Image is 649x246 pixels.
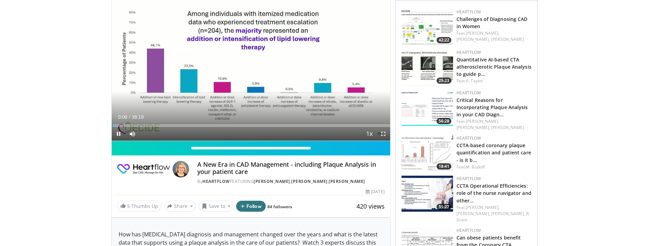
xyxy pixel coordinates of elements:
[456,49,481,55] a: Heartflow
[456,90,481,96] a: Heartflow
[437,37,451,43] span: 42:22
[401,90,453,126] a: 56:28
[401,9,453,45] img: 65719914-b9df-436f-8749-217792de2567.150x105_q85_crop-smart_upscale.jpg
[401,176,453,212] img: 9d526d79-32af-4af5-827d-587e3dcc2a92.150x105_q85_crop-smart_upscale.jpg
[456,9,481,15] a: Heartflow
[173,161,189,177] img: Avatar
[456,78,532,84] div: Feat.
[129,114,130,120] span: /
[456,211,490,216] a: [PERSON_NAME],
[456,164,532,170] div: Feat.
[491,211,525,216] a: [PERSON_NAME],
[118,114,127,120] span: 0:06
[456,118,532,131] div: Feat.
[456,204,532,223] div: Feat.
[356,202,385,210] span: 420 views
[199,201,234,212] button: Save to
[466,164,485,170] a: M. Budoff
[456,16,528,30] a: Challenges of Diagnosing CAD in Women
[401,9,453,45] a: 42:22
[466,30,499,36] a: [PERSON_NAME],
[456,211,530,223] a: R. Grant
[112,124,390,127] div: Progress Bar
[466,78,483,84] a: A. Taylor
[401,135,453,171] img: 73737796-d99c-44d3-abd7-fe12f4733765.150x105_q85_crop-smart_upscale.jpg
[197,161,384,176] h4: A New Era in CAD Management - including Plaque Analysis in your patient care
[466,204,499,210] a: [PERSON_NAME],
[456,176,481,181] a: Heartflow
[437,163,451,169] span: 18:41
[401,90,453,126] img: b2ff4880-67be-4c9f-bf3d-a798f7182cd6.150x105_q85_crop-smart_upscale.jpg
[363,127,376,141] button: Playback Rate
[401,49,453,85] img: 248d14eb-d434-4f54-bc7d-2124e3d05da6.150x105_q85_crop-smart_upscale.jpg
[254,178,290,184] a: [PERSON_NAME]
[437,78,451,84] span: 25:23
[456,30,532,43] div: Feat.
[401,49,453,85] a: 25:23
[164,201,196,212] button: Share
[132,114,144,120] span: 38:19
[125,127,139,141] button: Mute
[202,178,230,184] a: Heartflow
[456,118,499,130] a: [PERSON_NAME] [PERSON_NAME],
[437,118,451,124] span: 56:28
[401,176,453,212] a: 55:27
[376,127,390,141] button: Fullscreen
[401,135,453,171] a: 18:41
[117,161,170,177] img: Heartflow
[456,135,481,141] a: Heartflow
[491,36,524,42] a: [PERSON_NAME]
[366,189,384,195] div: [DATE]
[267,204,292,210] a: 84 followers
[112,127,125,141] button: Pause
[456,56,531,77] a: Quantitative AI-based CTA atherosclerotic Plaque Analysis to guide p…
[456,97,528,118] a: Critical Reasons for Incorporating Plaque Analysis in your CAD Diagn…
[127,203,130,209] span: 5
[456,227,481,233] a: Heartflow
[456,142,531,163] a: CCTA-based coronary plaque quantification and patient care - is it b…
[456,36,490,42] a: [PERSON_NAME],
[197,178,384,185] div: By FEATURING , ,
[329,178,365,184] a: [PERSON_NAME]
[291,178,328,184] a: [PERSON_NAME]
[437,204,451,210] span: 55:27
[117,201,161,211] a: 5 Thumbs Up
[456,183,531,203] a: CCTA Operational Efficiencies: role of the nurse navigator and other…
[236,201,266,212] button: Follow
[491,125,524,130] a: [PERSON_NAME]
